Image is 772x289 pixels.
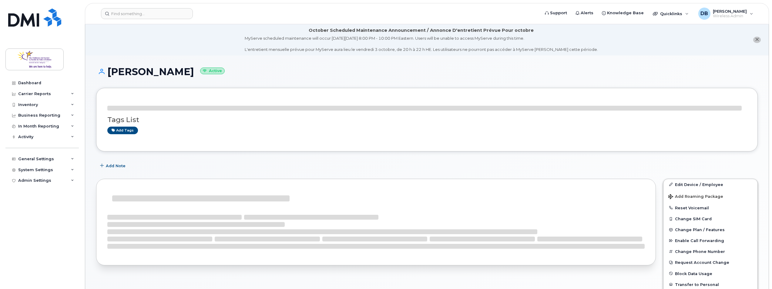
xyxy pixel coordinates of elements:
[663,224,757,235] button: Change Plan / Features
[663,190,757,202] button: Add Roaming Package
[675,238,724,243] span: Enable Call Forwarding
[107,116,747,124] h3: Tags List
[663,213,757,224] button: Change SIM Card
[245,35,598,52] div: MyServe scheduled maintenance will occur [DATE][DATE] 8:00 PM - 10:00 PM Eastern. Users will be u...
[675,228,725,232] span: Change Plan / Features
[96,66,758,77] h1: [PERSON_NAME]
[106,163,126,169] span: Add Note
[663,257,757,268] button: Request Account Change
[663,235,757,246] button: Enable Call Forwarding
[107,127,138,134] a: Add tags
[753,37,761,43] button: close notification
[663,202,757,213] button: Reset Voicemail
[309,27,534,34] div: October Scheduled Maintenance Announcement / Annonce D'entretient Prévue Pour octobre
[96,161,131,171] button: Add Note
[663,179,757,190] a: Edit Device / Employee
[663,268,757,279] button: Block Data Usage
[663,246,757,257] button: Change Phone Number
[668,194,723,200] span: Add Roaming Package
[200,68,225,75] small: Active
